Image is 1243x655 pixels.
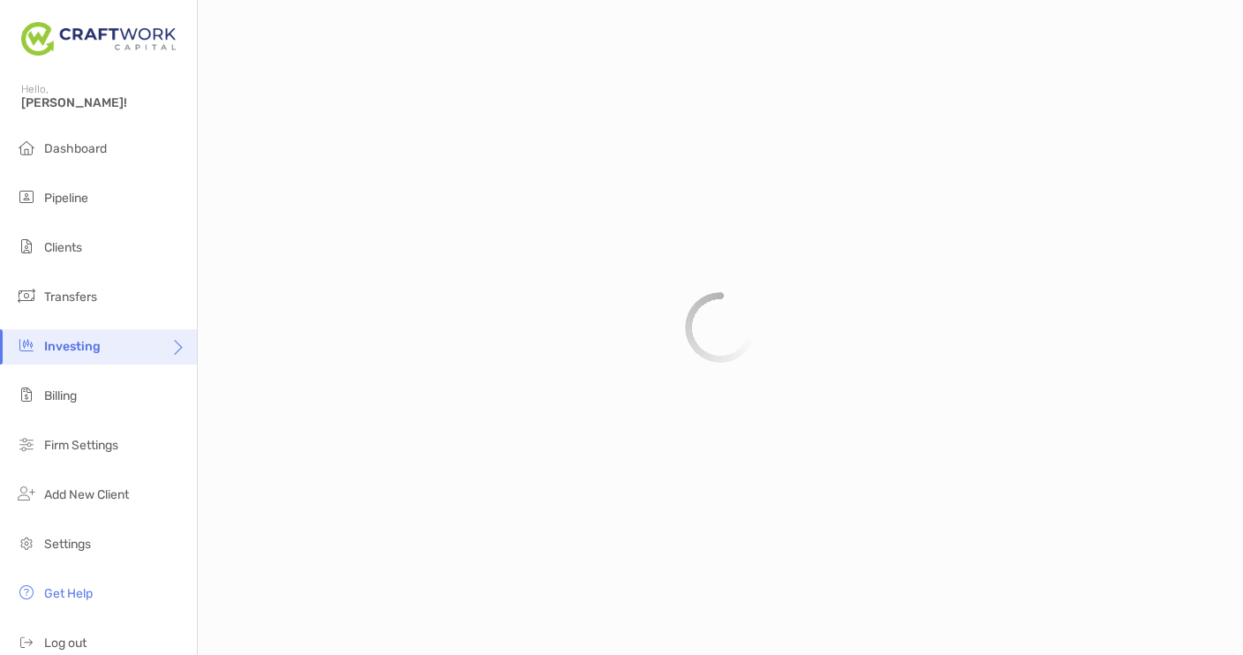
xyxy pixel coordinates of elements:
img: logout icon [16,631,37,652]
span: Pipeline [44,191,88,206]
img: Zoe Logo [21,7,176,71]
img: firm-settings icon [16,433,37,455]
span: Billing [44,388,77,403]
span: Transfers [44,290,97,305]
span: Firm Settings [44,438,118,453]
img: get-help icon [16,582,37,603]
span: Log out [44,636,87,651]
span: Get Help [44,586,93,601]
span: Add New Client [44,487,129,502]
span: Dashboard [44,141,107,156]
img: billing icon [16,384,37,405]
img: pipeline icon [16,186,37,207]
img: settings icon [16,532,37,553]
span: [PERSON_NAME]! [21,95,186,110]
img: clients icon [16,236,37,257]
img: add_new_client icon [16,483,37,504]
img: investing icon [16,335,37,356]
span: Settings [44,537,91,552]
img: dashboard icon [16,137,37,158]
span: Clients [44,240,82,255]
span: Investing [44,339,101,354]
img: transfers icon [16,285,37,306]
